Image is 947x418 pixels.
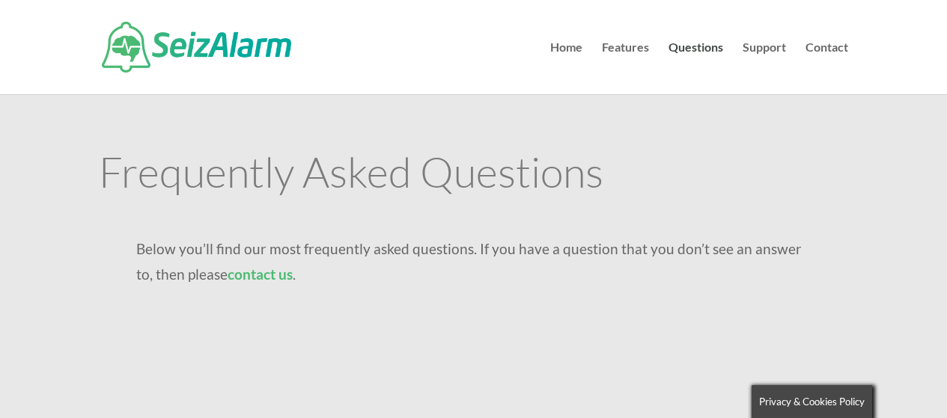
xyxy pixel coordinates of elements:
[136,236,811,287] p: Below you’ll find our most frequently asked questions. If you have a question that you don’t see ...
[102,22,291,73] img: SeizAlarm
[550,42,582,94] a: Home
[806,42,848,94] a: Contact
[99,150,848,200] h1: Frequently Asked Questions
[759,396,865,408] span: Privacy & Cookies Policy
[228,265,293,283] a: contact us
[669,42,723,94] a: Questions
[602,42,649,94] a: Features
[814,360,931,402] iframe: Help widget launcher
[743,42,786,94] a: Support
